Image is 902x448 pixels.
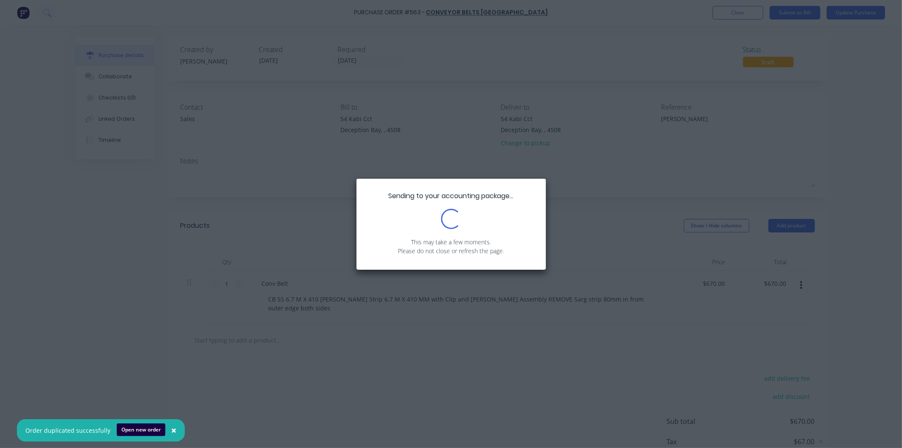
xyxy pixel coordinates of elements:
p: Please do not close or refresh the page. [369,246,533,255]
span: Sending to your accounting package... [389,191,514,201]
button: Close [163,420,185,441]
p: This may take a few moments. [369,238,533,246]
span: × [171,424,176,436]
button: Open new order [117,423,165,436]
div: Order duplicated successfully [25,426,110,435]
